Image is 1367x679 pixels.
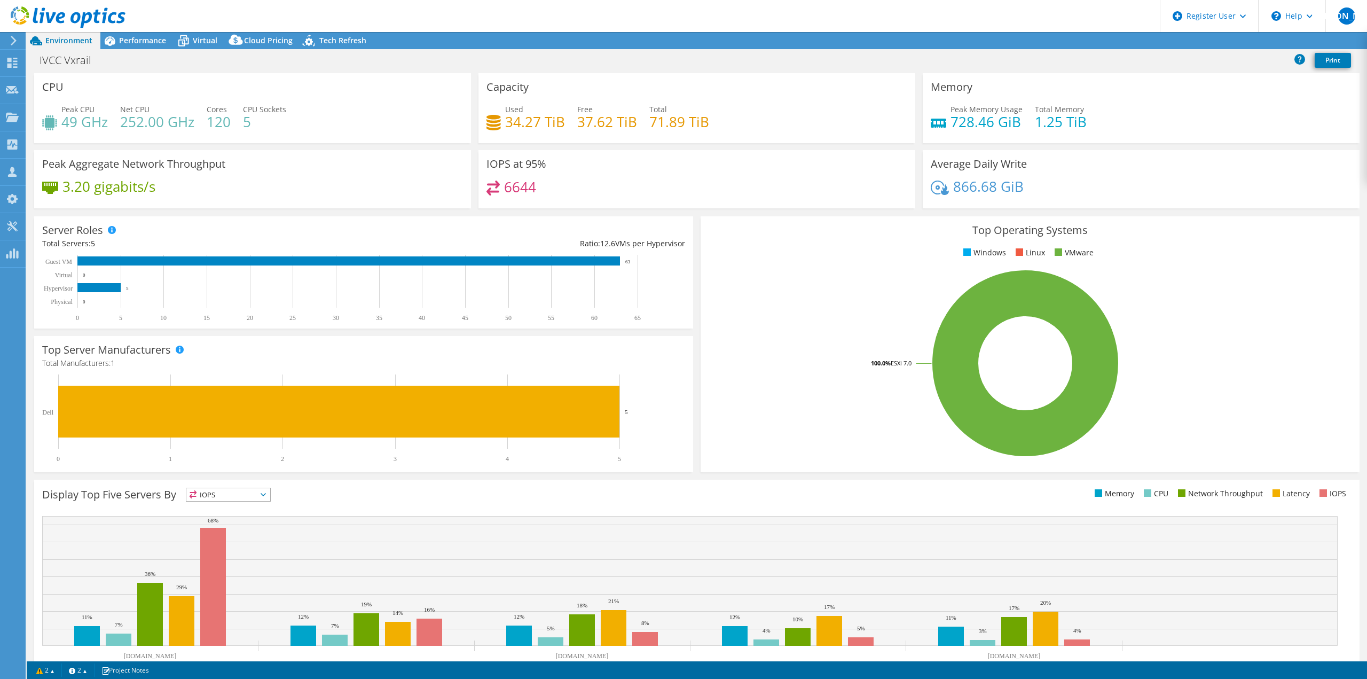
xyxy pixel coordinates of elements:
li: Network Throughput [1175,488,1263,500]
span: Tech Refresh [319,35,366,45]
li: Linux [1013,247,1045,259]
text: 50 [505,314,512,322]
span: IOPS [186,488,270,501]
h4: 71.89 TiB [649,116,709,128]
h4: 6644 [504,181,536,193]
text: 4 [506,455,509,463]
text: 40 [419,314,425,322]
text: 18% [577,602,587,608]
text: 8% [641,620,649,626]
li: CPU [1141,488,1168,500]
text: 36% [145,571,155,577]
text: 5% [857,625,865,631]
text: 5 [119,314,122,322]
h4: 120 [207,116,231,128]
text: 29% [176,584,187,590]
text: 55 [548,314,554,322]
text: 11% [946,614,956,621]
span: Peak Memory Usage [950,104,1023,114]
h4: 1.25 TiB [1035,116,1087,128]
span: Environment [45,35,92,45]
text: Dell [42,409,53,416]
tspan: 100.0% [871,359,891,367]
text: Virtual [55,271,73,279]
h4: 3.20 gigabits/s [62,181,155,192]
text: 21% [608,598,619,604]
span: Cores [207,104,227,114]
span: Peak CPU [61,104,95,114]
h3: Memory [931,81,972,93]
h3: Capacity [486,81,529,93]
text: 45 [462,314,468,322]
text: Guest VM [45,258,72,266]
tspan: ESXi 7.0 [891,359,912,367]
h4: 728.46 GiB [950,116,1023,128]
text: 60 [591,314,598,322]
text: 11% [82,614,92,620]
text: 17% [1009,605,1019,611]
span: Net CPU [120,104,150,114]
span: Cloud Pricing [244,35,293,45]
h4: 866.68 GiB [953,181,1024,192]
text: 65 [634,314,641,322]
text: 12% [729,614,740,620]
span: Free [577,104,593,114]
h4: Total Manufacturers: [42,357,685,369]
text: 5% [547,625,555,631]
text: 63 [625,259,631,264]
h3: Top Server Manufacturers [42,344,171,356]
div: Ratio: VMs per Hypervisor [364,238,685,249]
text: Physical [51,298,73,306]
h4: 34.27 TiB [505,116,565,128]
span: Total [649,104,667,114]
text: 68% [208,517,218,524]
text: 0 [83,272,85,278]
span: 1 [111,358,115,368]
text: 16% [424,606,435,613]
text: 4% [763,627,771,634]
text: 7% [331,622,339,629]
text: 12% [298,613,309,620]
text: 1 [169,455,172,463]
text: 10% [792,616,803,622]
span: Total Memory [1035,104,1084,114]
text: 0 [57,455,60,463]
text: 5 [625,409,628,415]
span: Used [505,104,523,114]
text: 20 [247,314,253,322]
text: 3 [394,455,397,463]
text: 17% [824,604,835,610]
li: VMware [1052,247,1094,259]
h3: Server Roles [42,224,103,236]
text: 7% [115,621,123,628]
text: 14% [392,610,403,616]
li: IOPS [1317,488,1346,500]
text: 10 [160,314,167,322]
a: Project Notes [94,664,156,677]
span: 12.6 [600,238,615,248]
text: 5 [126,286,129,291]
text: [DOMAIN_NAME] [988,652,1041,660]
h4: 5 [243,116,286,128]
span: Performance [119,35,166,45]
text: [DOMAIN_NAME] [124,652,177,660]
div: Total Servers: [42,238,364,249]
text: 19% [361,601,372,607]
span: CPU Sockets [243,104,286,114]
span: [PERSON_NAME] [1338,7,1355,25]
h3: Average Daily Write [931,158,1027,170]
span: 5 [91,238,95,248]
h3: IOPS at 95% [486,158,546,170]
text: 2 [281,455,284,463]
text: 25 [289,314,296,322]
li: Memory [1092,488,1134,500]
a: 2 [29,664,62,677]
text: 0 [83,299,85,305]
h4: 49 GHz [61,116,108,128]
text: 12% [514,613,524,620]
h4: 37.62 TiB [577,116,637,128]
svg: \n [1271,11,1281,21]
text: 5 [618,455,621,463]
a: Print [1315,53,1351,68]
h3: CPU [42,81,64,93]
